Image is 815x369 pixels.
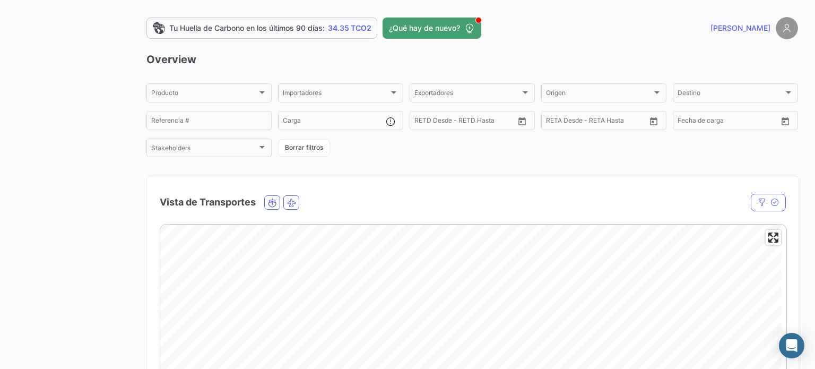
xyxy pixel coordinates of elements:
input: Desde [414,118,433,126]
button: Borrar filtros [278,139,330,157]
input: Desde [546,118,565,126]
button: Open calendar [514,113,530,129]
input: Hasta [573,118,620,126]
span: [PERSON_NAME] [710,23,770,33]
span: 34.35 TCO2 [328,23,371,33]
span: Origen [546,91,652,98]
button: Enter fullscreen [766,230,781,245]
input: Hasta [704,118,752,126]
button: Open calendar [646,113,662,129]
span: Destino [678,91,784,98]
span: Importadores [283,91,389,98]
button: Open calendar [777,113,793,129]
span: ¿Qué hay de nuevo? [389,23,460,33]
img: placeholder-user.png [776,17,798,39]
button: Air [284,196,299,209]
input: Hasta [441,118,489,126]
span: Producto [151,91,257,98]
span: Exportadores [414,91,521,98]
button: ¿Qué hay de nuevo? [383,18,481,39]
a: Tu Huella de Carbono en los últimos 90 días:34.35 TCO2 [146,18,377,39]
span: Stakeholders [151,146,257,153]
span: Tu Huella de Carbono en los últimos 90 días: [169,23,325,33]
input: Desde [678,118,697,126]
h4: Vista de Transportes [160,195,256,210]
h3: Overview [146,52,798,67]
button: Ocean [265,196,280,209]
div: Abrir Intercom Messenger [779,333,804,358]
